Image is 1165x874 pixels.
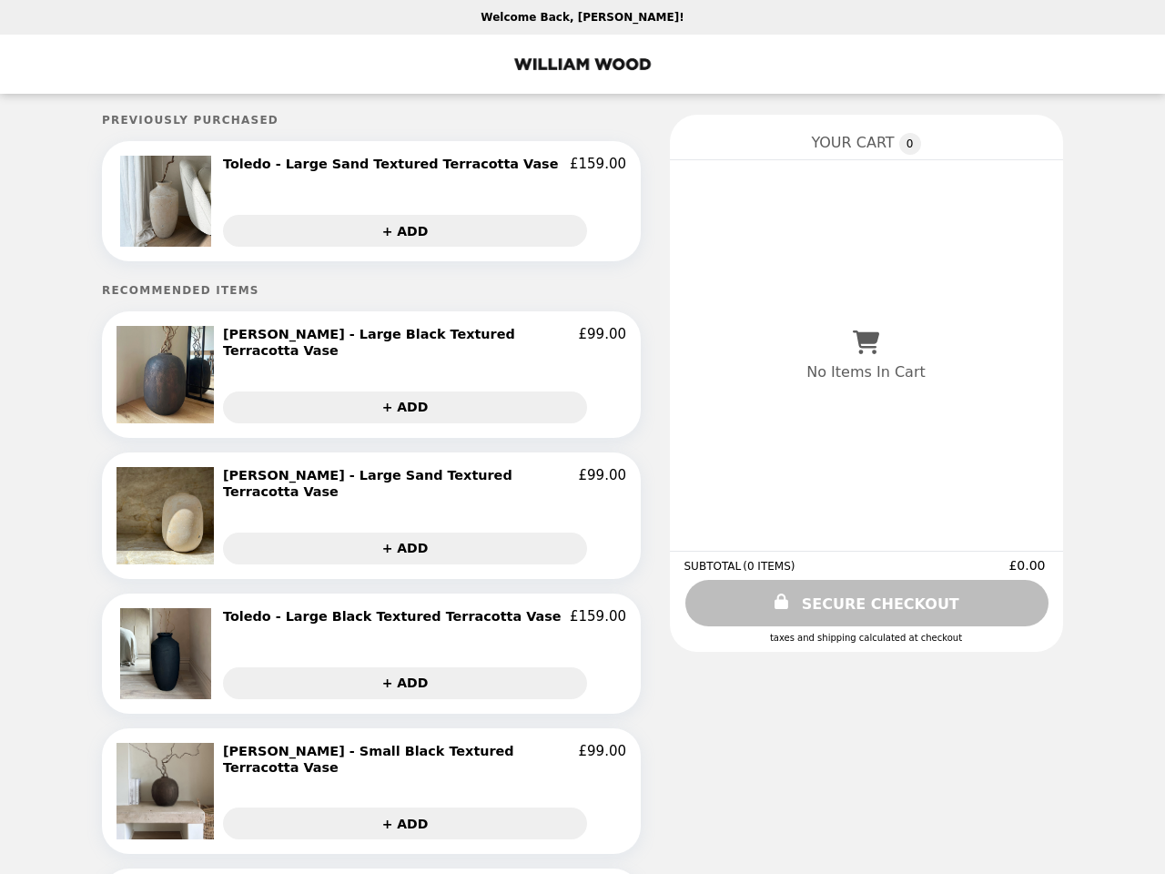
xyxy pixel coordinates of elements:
button: + ADD [223,808,587,839]
h2: [PERSON_NAME] - Large Sand Textured Terracotta Vase [223,467,579,501]
img: Toledo - Large Black Textured Terracotta Vase [120,608,216,699]
span: £0.00 [1009,558,1048,573]
h2: Toledo - Large Sand Textured Terracotta Vase [223,156,565,172]
img: Matera - Small Black Textured Terracotta Vase [116,743,218,840]
button: + ADD [223,215,587,247]
h2: [PERSON_NAME] - Small Black Textured Terracotta Vase [223,743,579,777]
img: Toledo - Large Sand Textured Terracotta Vase [120,156,216,247]
span: ( 0 ITEMS ) [744,560,795,573]
p: £99.00 [579,326,627,360]
button: + ADD [223,667,587,699]
div: Taxes and Shipping calculated at checkout [684,633,1048,643]
p: £99.00 [579,743,627,777]
button: + ADD [223,391,587,423]
button: + ADD [223,533,587,564]
img: Matera - Large Sand Textured Terracotta Vase [116,467,218,564]
h2: Toledo - Large Black Textured Terracotta Vase [223,608,569,625]
img: Brand Logo [506,46,659,83]
img: Matera - Large Black Textured Terracotta Vase [116,326,218,423]
span: SUBTOTAL [684,560,744,573]
p: £99.00 [579,467,627,501]
span: 0 [899,133,921,155]
p: Welcome Back, [PERSON_NAME]! [481,11,684,24]
h5: Recommended Items [102,284,641,297]
span: YOUR CART [812,134,895,151]
p: No Items In Cart [807,363,926,381]
h5: Previously Purchased [102,114,641,127]
h2: [PERSON_NAME] - Large Black Textured Terracotta Vase [223,326,579,360]
p: £159.00 [570,608,626,625]
p: £159.00 [570,156,626,172]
